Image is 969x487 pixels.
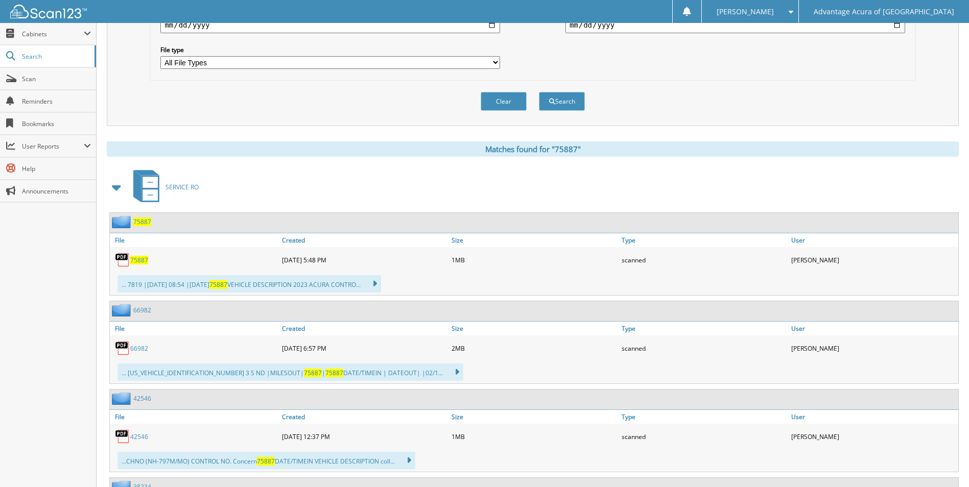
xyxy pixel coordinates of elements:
button: Clear [481,92,527,111]
span: 75887 [325,369,343,377]
img: folder2.png [112,392,133,405]
div: [DATE] 5:48 PM [279,250,449,270]
a: Type [619,322,789,335]
div: [PERSON_NAME] [789,250,958,270]
div: [PERSON_NAME] [789,338,958,358]
div: scanned [619,338,789,358]
iframe: Chat Widget [918,438,969,487]
span: Announcements [22,187,91,196]
div: ... [US_VEHICLE_IDENTIFICATION_NUMBER] 3 S ND |MILESOUT| | DATE/TIMEIN | DATEOUT| |02/1... [117,363,463,381]
button: Search [539,92,585,111]
a: Size [449,322,619,335]
img: scan123-logo-white.svg [10,5,87,18]
div: ... 7819 |[DATE] 08:54 |[DATE] VEHICLE DESCRIPTION 2023 ACURA CONTRO... [117,275,381,293]
img: folder2.png [112,215,133,228]
img: PDF.png [115,429,130,444]
img: PDF.png [115,340,130,356]
span: SERVICE RO [166,183,199,191]
input: end [565,17,905,33]
img: folder2.png [112,304,133,316]
a: 42546 [133,394,151,403]
a: 75887 [133,217,151,226]
div: scanned [619,250,789,270]
span: Help [22,164,91,173]
div: 1MB [449,426,619,447]
a: User [789,233,958,247]
a: Size [449,410,619,424]
span: Reminders [22,97,91,106]
a: 42546 [130,432,148,441]
span: 75887 [257,457,275,466]
span: Bookmarks [22,119,91,128]
div: [DATE] 6:57 PM [279,338,449,358]
span: 75887 [304,369,322,377]
div: 1MB [449,250,619,270]
a: Type [619,233,789,247]
a: 75887 [130,256,148,264]
span: Advantage Acura of [GEOGRAPHIC_DATA] [814,9,954,15]
a: Size [449,233,619,247]
div: scanned [619,426,789,447]
a: 66982 [133,306,151,314]
div: [PERSON_NAME] [789,426,958,447]
a: Created [279,322,449,335]
span: Cabinets [22,30,84,38]
a: File [110,410,279,424]
span: Scan [22,75,91,83]
a: User [789,410,958,424]
div: ...CHNO (NH-797M/MO) CONTROL NO. Concern DATE/TIMEIN VEHICLE DESCRIPTION coll... [117,452,415,469]
a: SERVICE RO [127,167,199,207]
a: File [110,322,279,335]
img: PDF.png [115,252,130,267]
span: [PERSON_NAME] [717,9,774,15]
a: Created [279,233,449,247]
input: start [160,17,500,33]
div: Matches found for "75887" [107,141,959,157]
span: 75887 [209,280,227,289]
div: [DATE] 12:37 PM [279,426,449,447]
div: 2MB [449,338,619,358]
a: Type [619,410,789,424]
a: 66982 [130,344,148,353]
a: Created [279,410,449,424]
span: Search [22,52,89,61]
span: User Reports [22,142,84,151]
label: File type [160,45,500,54]
a: User [789,322,958,335]
a: File [110,233,279,247]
